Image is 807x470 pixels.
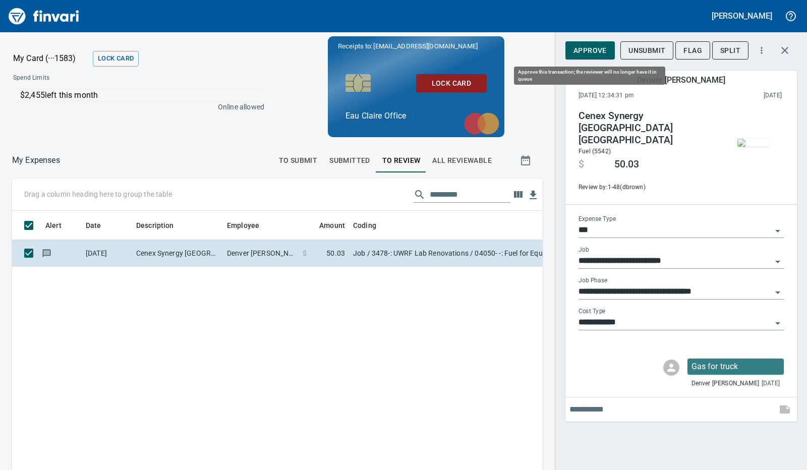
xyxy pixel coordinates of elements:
[720,44,740,57] span: Split
[345,110,487,122] p: Eau Claire Office
[349,240,601,267] td: Job / 3478-: UWRF Lab Renovations / 04050- -: Fuel for Equipment, Masonry / 8: Indirects
[699,91,782,101] span: This charge was settled by the merchant and appears on the 2025/10/18 statement.
[773,38,797,63] button: Close transaction
[579,309,606,315] label: Cost Type
[132,240,223,267] td: Cenex Synergy [GEOGRAPHIC_DATA] [GEOGRAPHIC_DATA]
[86,219,101,231] span: Date
[86,219,114,231] span: Date
[579,247,589,253] label: Job
[24,189,172,199] p: Drag a column heading here to group the table
[762,379,780,389] span: [DATE]
[628,44,665,57] span: Unsubmit
[338,41,494,51] p: Receipts to:
[45,219,75,231] span: Alert
[712,11,772,21] h5: [PERSON_NAME]
[773,397,797,422] span: This records your note into the expense. If you would like to send a message to an employee inste...
[579,183,716,193] span: Review by: 1-48 (dbrown)
[579,158,584,170] span: $
[382,154,421,167] span: To Review
[136,219,174,231] span: Description
[579,278,607,284] label: Job Phase
[614,158,639,170] span: 50.03
[353,219,389,231] span: Coding
[510,148,543,172] button: Show transactions within a particular date range
[227,219,259,231] span: Employee
[771,316,785,330] button: Open
[6,4,82,28] img: Finvari
[771,255,785,269] button: Open
[12,154,60,166] p: My Expenses
[712,41,748,60] button: Split
[93,51,139,67] button: Lock Card
[424,77,479,90] span: Lock Card
[12,154,60,166] nav: breadcrumb
[432,154,492,167] span: All Reviewable
[20,89,261,101] p: $2,455 left this month
[279,154,318,167] span: To Submit
[326,248,345,258] span: 50.03
[13,52,89,65] p: My Card (···1583)
[709,8,775,24] button: [PERSON_NAME]
[565,41,615,60] button: Approve
[459,107,504,140] img: mastercard.svg
[353,219,376,231] span: Coding
[579,216,616,222] label: Expense Type
[691,361,780,373] p: Gas for truck
[579,91,699,101] span: [DATE] 12:34:31 pm
[771,285,785,300] button: Open
[675,41,710,60] button: Flag
[579,110,716,146] h4: Cenex Synergy [GEOGRAPHIC_DATA] [GEOGRAPHIC_DATA]
[319,219,345,231] span: Amount
[573,44,607,57] span: Approve
[223,240,299,267] td: Denver [PERSON_NAME]
[13,73,156,83] span: Spend Limits
[306,219,345,231] span: Amount
[771,224,785,238] button: Open
[510,187,526,202] button: Choose columns to display
[637,75,725,85] h5: Denver [PERSON_NAME]
[620,41,673,60] button: Unsubmit
[329,154,370,167] span: Submitted
[98,53,134,65] span: Lock Card
[683,44,702,57] span: Flag
[691,379,759,389] span: Denver [PERSON_NAME]
[136,219,187,231] span: Description
[526,188,541,203] button: Download table
[416,74,487,93] button: Lock Card
[45,219,62,231] span: Alert
[41,250,52,256] span: Has messages
[82,240,132,267] td: [DATE]
[737,139,770,147] img: receipts%2Fmarketjohnson%2F2025-10-11%2FCVoqW3w3a0TPbCOES33QE15eoc13__fbIecCYZE8qCvq9c6wWv_thumb.jpg
[372,41,478,51] span: [EMAIL_ADDRESS][DOMAIN_NAME]
[751,39,773,62] button: More
[5,102,264,112] p: Online allowed
[579,148,611,155] span: Fuel (5542)
[303,248,307,258] span: $
[227,219,272,231] span: Employee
